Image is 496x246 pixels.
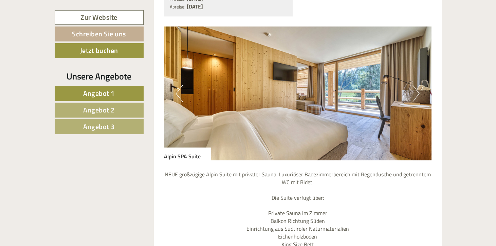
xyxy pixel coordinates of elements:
span: Angebot 2 [83,105,115,115]
a: Zur Website [55,10,144,25]
small: Abreise: [170,3,185,10]
b: [DATE] [187,2,203,11]
a: Jetzt buchen [55,43,144,58]
button: Previous [176,85,183,102]
button: Next [412,85,420,102]
span: Angebot 3 [83,121,115,132]
img: image [164,27,431,160]
a: Schreiben Sie uns [55,27,144,41]
div: Unsere Angebote [55,70,144,83]
span: Angebot 1 [83,88,115,99]
div: Alpin SPA Suite [164,147,211,160]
